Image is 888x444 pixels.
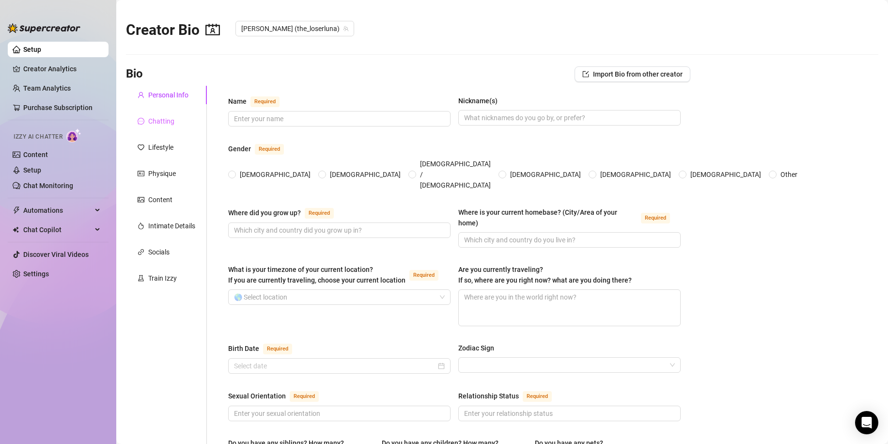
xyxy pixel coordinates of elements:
input: Sexual Orientation [234,408,443,419]
span: What is your timezone of your current location? If you are currently traveling, choose your curre... [228,266,405,284]
span: team [343,26,349,32]
input: Nickname(s) [464,112,673,123]
div: Where did you grow up? [228,207,301,218]
img: logo-BBDzfeDw.svg [8,23,80,33]
label: Where did you grow up? [228,207,344,219]
span: Required [305,208,334,219]
label: Sexual Orientation [228,390,329,402]
label: Nickname(s) [458,95,504,106]
span: message [138,118,144,125]
a: Team Analytics [23,84,71,92]
span: Required [523,391,552,402]
span: Luna (the_loserluna) [241,21,348,36]
div: Content [148,194,172,205]
span: experiment [138,275,144,282]
span: Required [263,344,292,354]
input: Birth Date [234,361,436,371]
div: Where is your current homebase? (City/Area of your home) [458,207,637,228]
div: Nickname(s) [458,95,498,106]
a: Discover Viral Videos [23,251,89,258]
a: Chat Monitoring [23,182,73,190]
label: Zodiac Sign [458,343,501,353]
div: Personal Info [148,90,188,100]
span: contacts [205,22,220,37]
span: Required [409,270,438,281]
label: Where is your current homebase? (City/Area of your home) [458,207,681,228]
span: Import Bio from other creator [593,70,683,78]
a: Purchase Subscription [23,100,101,115]
span: fire [138,222,144,229]
span: Chat Copilot [23,222,92,238]
div: Lifestyle [148,142,173,153]
div: Physique [148,168,176,179]
span: [DEMOGRAPHIC_DATA] [326,169,405,180]
div: Train Izzy [148,273,177,284]
div: Intimate Details [148,221,195,231]
div: Gender [228,143,251,154]
input: Relationship Status [464,408,673,419]
input: Name [234,113,443,124]
span: Izzy AI Chatter [14,132,62,142]
span: thunderbolt [13,206,20,214]
span: [DEMOGRAPHIC_DATA] / [DEMOGRAPHIC_DATA] [416,159,495,190]
span: Required [250,96,280,107]
div: Open Intercom Messenger [855,411,878,434]
img: AI Chatter [66,128,81,143]
span: [DEMOGRAPHIC_DATA] [506,169,585,180]
div: Sexual Orientation [228,391,286,401]
span: user [138,92,144,98]
span: idcard [138,170,144,177]
div: Zodiac Sign [458,343,494,353]
span: Automations [23,203,92,218]
span: heart [138,144,144,151]
span: picture [138,196,144,203]
label: Relationship Status [458,390,562,402]
div: Birth Date [228,343,259,354]
input: Where is your current homebase? (City/Area of your home) [464,235,673,245]
span: Required [641,213,670,223]
button: Import Bio from other creator [575,66,690,82]
label: Name [228,95,290,107]
div: Relationship Status [458,391,519,401]
img: Chat Copilot [13,226,19,233]
span: [DEMOGRAPHIC_DATA] [686,169,765,180]
label: Gender [228,143,295,155]
div: Name [228,96,247,107]
div: Socials [148,247,170,257]
a: Creator Analytics [23,61,101,77]
span: Other [777,169,801,180]
label: Birth Date [228,343,303,354]
span: Required [255,144,284,155]
span: link [138,249,144,255]
span: Required [290,391,319,402]
h3: Bio [126,66,143,82]
a: Settings [23,270,49,278]
span: [DEMOGRAPHIC_DATA] [236,169,314,180]
span: Are you currently traveling? If so, where are you right now? what are you doing there? [458,266,632,284]
h2: Creator Bio [126,21,220,39]
span: import [582,71,589,78]
input: Where did you grow up? [234,225,443,236]
a: Content [23,151,48,159]
div: Chatting [148,116,174,127]
a: Setup [23,166,41,174]
span: [DEMOGRAPHIC_DATA] [596,169,675,180]
a: Setup [23,46,41,53]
